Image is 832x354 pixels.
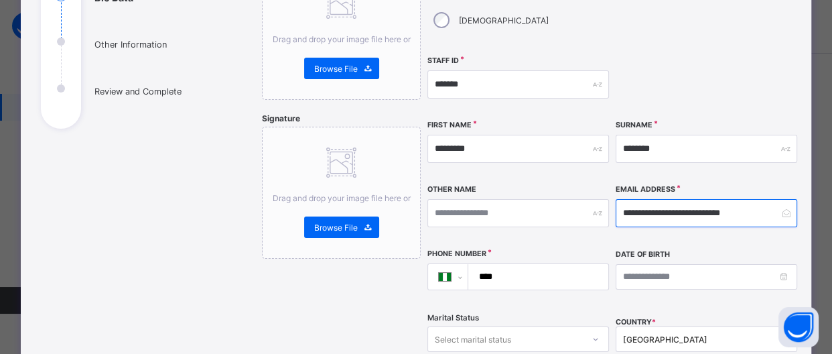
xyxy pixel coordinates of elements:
span: Browse File [314,223,358,233]
label: [DEMOGRAPHIC_DATA] [459,15,549,25]
label: First Name [427,121,472,129]
span: Drag and drop your image file here or [273,193,411,203]
label: Surname [616,121,652,129]
label: Other Name [427,185,476,194]
label: Staff ID [427,56,459,65]
label: Date of Birth [616,250,670,259]
label: Email Address [616,185,675,194]
div: Select marital status [435,327,511,352]
span: Browse File [314,64,358,74]
div: Drag and drop your image file here orBrowse File [262,127,421,259]
label: Phone Number [427,249,486,258]
span: Marital Status [427,313,479,322]
button: Open asap [778,307,819,347]
span: Drag and drop your image file here or [273,34,411,44]
span: Signature [262,113,300,123]
span: COUNTRY [616,318,656,327]
div: [GEOGRAPHIC_DATA] [623,335,772,345]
